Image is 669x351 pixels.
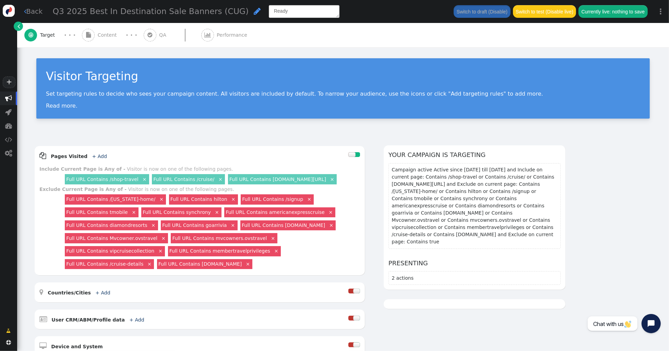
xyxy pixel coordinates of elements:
a: Full URL Contains /shop-travel [66,177,138,182]
span:  [6,340,11,345]
a:  Device and System [39,344,114,349]
a: Full URL Contains [DOMAIN_NAME] [158,261,242,267]
a: Full URL Contains vipcruisecollection [66,248,154,254]
span:  [5,136,12,143]
a: × [131,209,137,215]
a: × [230,222,236,228]
a:  Target · · · [24,23,82,47]
a: × [158,196,165,202]
a: Full URL Contains [DOMAIN_NAME][URL] [229,177,326,182]
a: × [328,222,334,228]
span: Target [40,32,58,39]
a: Full URL Contains americanexpresscruise [226,209,325,215]
a: × [146,261,153,267]
h6: Your campaign is targeting [389,150,561,159]
a:  [14,22,23,31]
a: Full URL Contains /cruise-details [66,261,143,267]
a: × [214,209,220,215]
h6: Presenting [389,258,561,268]
span: Performance [217,32,250,39]
button: Currently live: nothing to save [578,5,647,17]
a: × [141,176,147,182]
a: Full URL Contains hilton [170,196,227,202]
a: Read more. [46,102,77,109]
a: × [230,196,236,202]
a:  User CRM/ABM/Profile data + Add [39,317,155,323]
a: × [150,222,156,228]
b: User CRM/ABM/Profile data [51,317,125,323]
span:  [39,152,46,159]
a: Full URL Contains /[US_STATE]-home/ [66,196,155,202]
div: · · · [126,31,137,40]
a: × [306,196,312,202]
a: Back [24,7,43,16]
a: + Add [92,154,107,159]
span:  [86,32,91,38]
span:  [18,23,21,30]
span:  [7,327,11,335]
a:  Content · · · [82,23,144,47]
b: Countries/Cities [48,290,91,295]
span: QA [159,32,169,39]
a: × [329,176,335,182]
img: logo-icon.svg [3,5,15,17]
section: Campaign active Active since [DATE] till [DATE] and Include on current page: Contains /shop-trave... [389,163,561,249]
a: + [3,76,15,88]
a: Full URL Contains synchrony [143,209,211,215]
a: Full URL Contains tmobile [66,209,128,215]
a: Full URL Contains Mvcowner.ovstravel [66,235,157,241]
b: Exclude Current Page is Any of - [39,186,127,192]
div: Visitor is now on one of the following pages. [128,186,234,192]
a: Full URL Contains membertravelprivileges [169,248,270,254]
a:  Performance [201,23,263,47]
span:  [5,122,12,129]
a: × [245,261,251,267]
span:  [5,95,12,102]
a: + Add [95,290,110,295]
div: · · · [64,31,75,40]
div: Visitor is now on one of the following pages. [127,166,233,172]
a: ⋮ [653,1,669,22]
a: × [270,235,276,241]
p: Set targeting rules to decide who sees your campaign content. All visitors are included by defaul... [46,90,640,97]
span:  [24,8,26,15]
b: Device and System [51,344,103,349]
a:  Countries/Cities + Add [39,290,121,295]
b: Pages Visited [51,154,87,159]
a: Full URL Contains /cruise/ [153,177,214,182]
a: × [160,235,167,241]
a:  Pages Visited + Add [39,154,118,159]
a: Full URL Contains mvcowners.ovstravel [172,235,267,241]
span:  [39,316,47,323]
a: Full URL Contains [DOMAIN_NAME] [242,222,325,228]
div: Visitor Targeting [46,68,640,85]
span:  [5,150,12,157]
span:  [147,32,152,38]
span: Content [98,32,120,39]
span: 2 actions [392,275,414,281]
a:  QA [144,23,201,47]
button: Switch to draft (Disable) [454,5,510,17]
a: × [273,247,279,254]
span:  [254,7,261,15]
b: Include Current Page is Any of - [39,166,126,172]
a: Full URL Contains /signup [242,196,303,202]
span:  [39,342,47,349]
a: Full URL Contains goarrivia [162,222,227,228]
span:  [5,109,12,116]
span:  [39,289,43,295]
a: × [157,247,164,254]
a: + Add [129,317,144,323]
button: Switch to test (Disable live) [513,5,576,17]
a: Full URL Contains diamondresorts [66,222,147,228]
span:  [204,32,211,38]
a: × [328,209,334,215]
a: × [217,176,224,182]
a:  [2,325,16,337]
span: Q3 2025 Best In Destination Sale Banners (CUG) [53,7,249,16]
span:  [28,32,33,38]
